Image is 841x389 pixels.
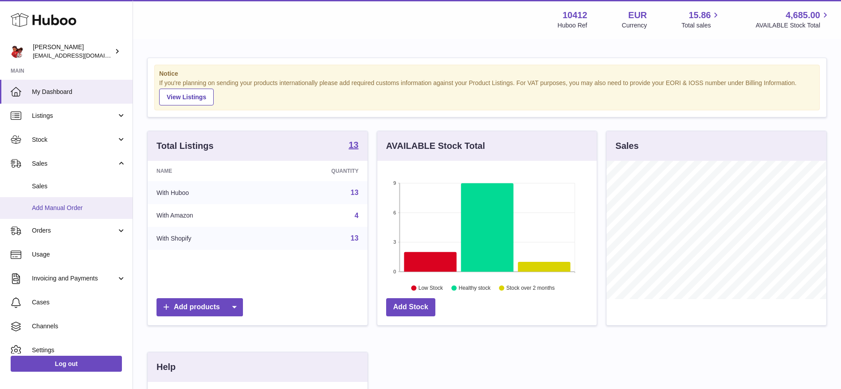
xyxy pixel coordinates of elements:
[268,161,367,181] th: Quantity
[11,356,122,372] a: Log out
[386,298,435,316] a: Add Stock
[681,9,721,30] a: 15.86 Total sales
[148,181,268,204] td: With Huboo
[393,239,396,245] text: 3
[32,250,126,259] span: Usage
[688,9,711,21] span: 15.86
[32,112,117,120] span: Listings
[351,189,359,196] a: 13
[393,269,396,274] text: 0
[506,285,555,291] text: Stock over 2 months
[755,21,830,30] span: AVAILABLE Stock Total
[628,9,647,21] strong: EUR
[32,346,126,354] span: Settings
[558,21,587,30] div: Huboo Ref
[32,274,117,283] span: Invoicing and Payments
[615,140,638,152] h3: Sales
[159,70,815,78] strong: Notice
[156,298,243,316] a: Add products
[11,45,24,58] img: internalAdmin-10412@internal.huboo.com
[563,9,587,21] strong: 10412
[786,9,820,21] span: 4,685.00
[622,21,647,30] div: Currency
[32,182,126,191] span: Sales
[32,159,117,168] span: Sales
[32,298,126,307] span: Cases
[393,210,396,215] text: 6
[755,9,830,30] a: 4,685.00 AVAILABLE Stock Total
[681,21,721,30] span: Total sales
[386,140,485,152] h3: AVAILABLE Stock Total
[355,212,359,219] a: 4
[32,88,126,96] span: My Dashboard
[419,285,443,291] text: Low Stock
[148,227,268,250] td: With Shopify
[32,322,126,331] span: Channels
[351,234,359,242] a: 13
[32,204,126,212] span: Add Manual Order
[159,79,815,105] div: If you're planning on sending your products internationally please add required customs informati...
[32,226,117,235] span: Orders
[33,43,113,60] div: [PERSON_NAME]
[348,140,358,151] a: 13
[148,161,268,181] th: Name
[159,89,214,105] a: View Listings
[156,140,214,152] h3: Total Listings
[156,361,176,373] h3: Help
[458,285,491,291] text: Healthy stock
[148,204,268,227] td: With Amazon
[33,52,130,59] span: [EMAIL_ADDRESS][DOMAIN_NAME]
[393,180,396,186] text: 9
[348,140,358,149] strong: 13
[32,136,117,144] span: Stock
